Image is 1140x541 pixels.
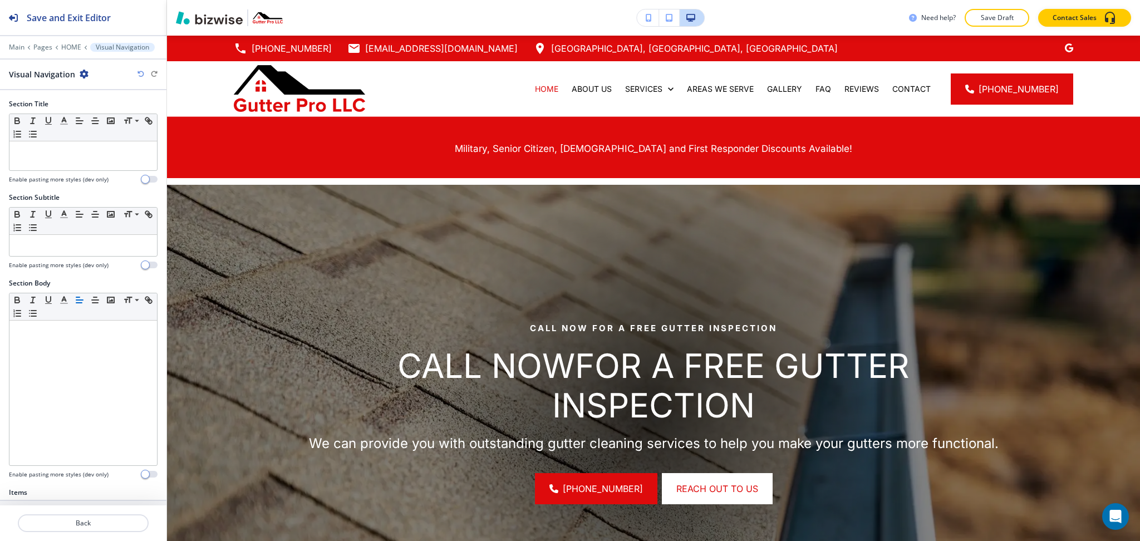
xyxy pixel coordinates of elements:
h2: Items [9,488,27,498]
button: Back [18,514,149,532]
a: [PHONE_NUMBER] [535,473,657,504]
button: Pages [33,43,52,51]
button: Save Draft [965,9,1029,27]
p: Visual Navigation [96,43,149,51]
h4: Enable pasting more styles (dev only) [9,470,109,479]
p: AREAS WE SERVE [687,83,754,95]
img: Gutter Pro LLC [234,65,365,112]
p: Contact Sales [1053,13,1097,23]
p: SERVICES [625,83,662,95]
h2: Section Subtitle [9,193,60,203]
span: Reach Out to Us [676,482,758,495]
button: Visual Navigation [90,43,155,52]
p: [PHONE_NUMBER] [252,40,332,57]
p: HOME [535,83,558,95]
p: Back [19,518,148,528]
div: Open Intercom Messenger [1102,503,1129,530]
h3: Need help? [921,13,956,23]
p: [GEOGRAPHIC_DATA], [GEOGRAPHIC_DATA], [GEOGRAPHIC_DATA] [551,40,838,57]
p: We can provide you with outstanding gutter cleaning services to help you make your gutters more f... [297,435,1010,452]
p: ABOUT US [572,83,612,95]
span: [PHONE_NUMBER] [979,82,1059,96]
span: Military, Senior Citizen, [DEMOGRAPHIC_DATA] and First Responder Discounts Available! [455,143,852,154]
h2: Save and Exit Editor [27,11,111,24]
p: CONTACT [892,83,931,95]
a: [PHONE_NUMBER] [234,40,332,57]
a: [GEOGRAPHIC_DATA], [GEOGRAPHIC_DATA], [GEOGRAPHIC_DATA] [533,40,838,57]
button: Reach Out to Us [662,473,773,504]
p: GALLERY [767,83,802,95]
h4: Enable pasting more styles (dev only) [9,261,109,269]
h1: FOR A FREE GUTTER INSPECTION [297,346,1010,425]
span: [PHONE_NUMBER] [563,482,643,495]
a: [EMAIL_ADDRESS][DOMAIN_NAME] [347,40,518,57]
button: HOME [61,43,81,51]
img: Bizwise Logo [176,11,243,24]
h2: Visual Navigation [9,68,75,80]
h4: Enable pasting more styles (dev only) [9,175,109,184]
img: Your Logo [253,12,283,23]
p: REVIEWS [844,83,879,95]
p: [EMAIL_ADDRESS][DOMAIN_NAME] [365,40,518,57]
button: Contact Sales [1038,9,1131,27]
h2: Section Title [9,99,48,109]
p: Call Now for a Free Gutter Inspection [297,322,1010,335]
a: CALL NOW [397,346,575,386]
a: [PHONE_NUMBER] [951,73,1073,105]
h2: Section Body [9,278,50,288]
button: Main [9,43,24,51]
p: Save Draft [979,13,1015,23]
p: FAQ [815,83,831,95]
